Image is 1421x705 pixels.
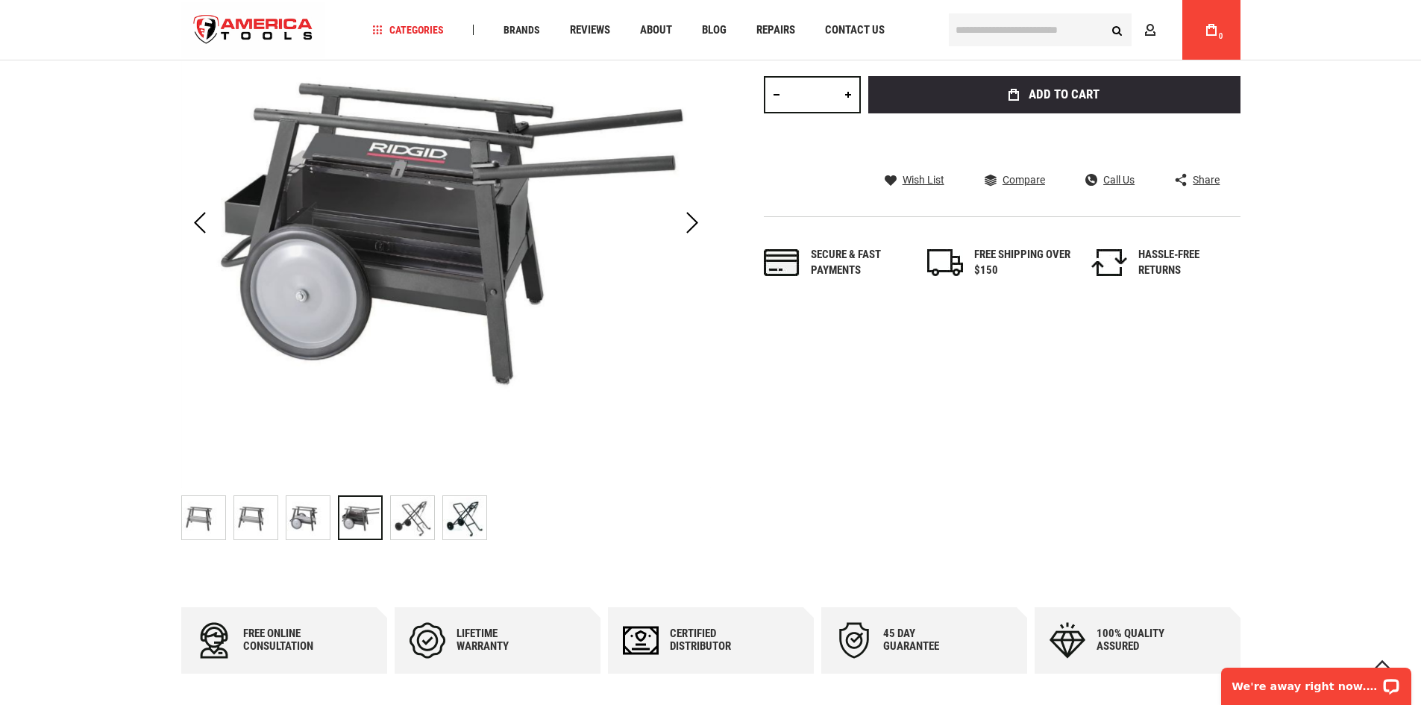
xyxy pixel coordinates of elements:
[702,25,727,36] span: Blog
[497,20,547,40] a: Brands
[811,247,908,279] div: Secure & fast payments
[927,249,963,276] img: shipping
[670,627,759,653] div: Certified Distributor
[1103,175,1135,185] span: Call Us
[1103,16,1132,44] button: Search
[286,496,330,539] img: Ridgid 22563 Steel Cabinet (200A)
[974,247,1071,279] div: FREE SHIPPING OVER $150
[570,25,610,36] span: Reviews
[443,496,486,539] img: Ridgid 22563 Steel Cabinet (200A)
[338,488,390,548] div: Ridgid 22563 Steel Cabinet (200A)
[391,496,434,539] img: Ridgid 22563 Steel Cabinet (200A)
[563,20,617,40] a: Reviews
[1138,247,1235,279] div: HASSLE-FREE RETURNS
[1029,88,1100,101] span: Add to Cart
[372,25,444,35] span: Categories
[234,496,277,539] img: Ridgid 22563 Steel Cabinet (200A)
[286,488,338,548] div: Ridgid 22563 Steel Cabinet (200A)
[750,20,802,40] a: Repairs
[865,118,1243,161] iframe: Secure express checkout frame
[695,20,733,40] a: Blog
[1193,175,1220,185] span: Share
[633,20,679,40] a: About
[182,496,225,539] img: Ridgid 22563 Steel Cabinet (200A)
[903,175,944,185] span: Wish List
[457,627,546,653] div: Lifetime warranty
[390,488,442,548] div: Ridgid 22563 Steel Cabinet (200A)
[825,25,885,36] span: Contact Us
[181,2,326,58] img: America Tools
[818,20,891,40] a: Contact Us
[640,25,672,36] span: About
[883,627,973,653] div: 45 day Guarantee
[366,20,451,40] a: Categories
[1211,658,1421,705] iframe: LiveChat chat widget
[1219,32,1223,40] span: 0
[1085,173,1135,187] a: Call Us
[181,2,326,58] a: store logo
[764,249,800,276] img: payments
[985,173,1045,187] a: Compare
[181,488,233,548] div: Ridgid 22563 Steel Cabinet (200A)
[885,173,944,187] a: Wish List
[868,76,1240,113] button: Add to Cart
[1003,175,1045,185] span: Compare
[1097,627,1186,653] div: 100% quality assured
[243,627,333,653] div: Free online consultation
[756,25,795,36] span: Repairs
[504,25,540,35] span: Brands
[442,488,487,548] div: Ridgid 22563 Steel Cabinet (200A)
[233,488,286,548] div: Ridgid 22563 Steel Cabinet (200A)
[1091,249,1127,276] img: returns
